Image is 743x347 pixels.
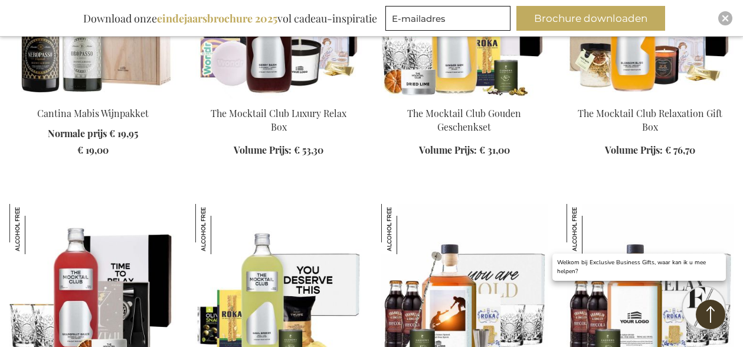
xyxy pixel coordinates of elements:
input: E-mailadres [385,6,510,31]
a: Cantina Mabis Wine Package [9,92,176,103]
span: € 31,00 [479,144,510,156]
img: Gepersonaliseerde Non-Alcoholische Cuban Spiced Rum Premium Set [567,204,617,254]
img: The Mocktail Club Masterclass Box [9,204,60,254]
img: The Mocktail Club Basil & Bites Geschenkset [195,204,246,254]
span: € 19,00 [77,144,109,156]
a: Cantina Mabis Wijnpakket [37,107,149,119]
a: The Mocktail Club Relaxation Gift Box The Mocktail Club Relaxation Gift Box [567,92,734,103]
a: The Mocktail Club Golden Gift Set Ginger Gem The Mocktail Club Gouden Geschenkset [381,92,548,103]
div: Close [718,11,732,25]
b: eindejaarsbrochure 2025 [157,11,277,25]
a: € 19,00 [48,144,138,157]
a: The Mocktail Club Luxury Relax Box [211,107,346,133]
a: The Mocktail Club Gouden Geschenkset [407,107,521,133]
a: Volume Prijs: € 53,30 [234,144,323,157]
span: € 53,30 [294,144,323,156]
button: Brochure downloaden [516,6,665,31]
span: Normale prijs [48,127,107,140]
a: The Mocktail Club Luxury Relax Box The Mocktail Club Luxury Relax Box [195,92,362,103]
form: marketing offers and promotions [385,6,514,34]
span: Volume Prijs: [419,144,477,156]
span: € 19,95 [109,127,138,140]
a: Volume Prijs: € 31,00 [419,144,510,157]
div: Download onze vol cadeau-inspiratie [78,6,382,31]
img: Gepersonaliseerde Non-Alcoholische Cuban Spiced Rum Prestige Set [381,204,431,254]
img: Close [722,15,729,22]
span: Volume Prijs: [234,144,292,156]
